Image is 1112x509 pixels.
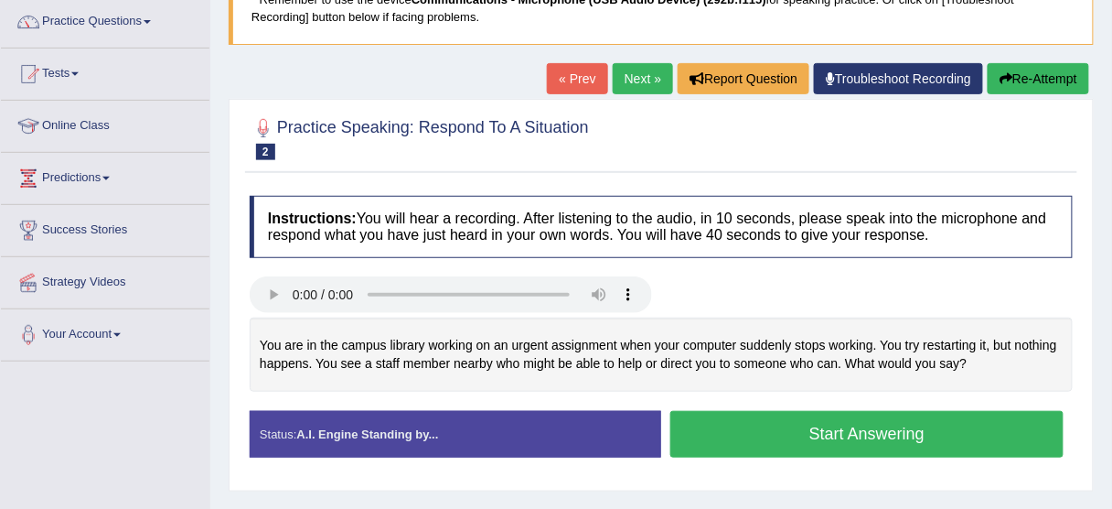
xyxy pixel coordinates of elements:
[814,63,983,94] a: Troubleshoot Recording
[678,63,809,94] button: Report Question
[1,309,209,355] a: Your Account
[613,63,673,94] a: Next »
[1,257,209,303] a: Strategy Videos
[256,144,275,160] span: 2
[268,211,357,226] b: Instructions:
[988,63,1089,94] button: Re-Attempt
[670,411,1064,458] button: Start Answering
[1,49,209,94] a: Tests
[250,318,1073,392] div: You are in the campus library working on an urgent assignment when your computer suddenly stops w...
[250,114,589,160] h2: Practice Speaking: Respond To A Situation
[250,196,1073,257] h4: You will hear a recording. After listening to the audio, in 10 seconds, please speak into the mic...
[1,153,209,199] a: Predictions
[1,101,209,146] a: Online Class
[1,205,209,251] a: Success Stories
[547,63,607,94] a: « Prev
[296,428,438,441] strong: A.I. Engine Standing by...
[250,411,661,458] div: Status:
